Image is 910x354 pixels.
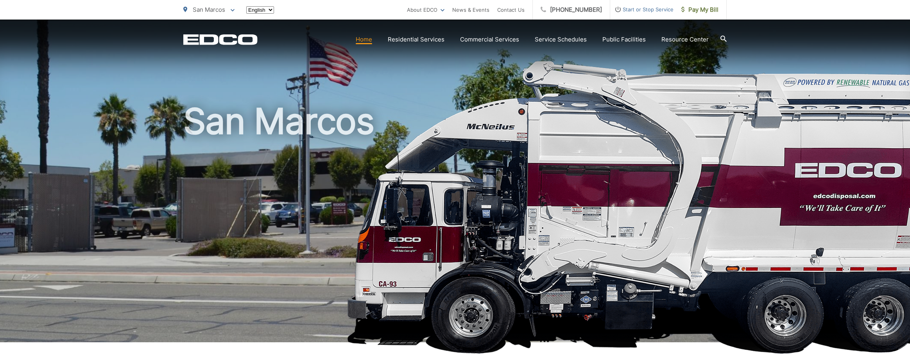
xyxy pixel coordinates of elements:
[452,5,489,14] a: News & Events
[388,35,444,44] a: Residential Services
[407,5,444,14] a: About EDCO
[497,5,525,14] a: Contact Us
[246,6,274,14] select: Select a language
[681,5,718,14] span: Pay My Bill
[460,35,519,44] a: Commercial Services
[661,35,709,44] a: Resource Center
[602,35,646,44] a: Public Facilities
[183,34,258,45] a: EDCD logo. Return to the homepage.
[183,102,727,349] h1: San Marcos
[356,35,372,44] a: Home
[535,35,587,44] a: Service Schedules
[193,6,225,13] span: San Marcos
